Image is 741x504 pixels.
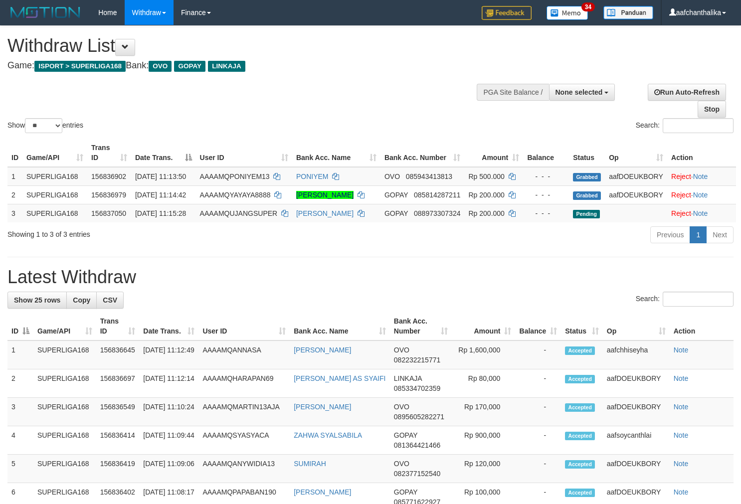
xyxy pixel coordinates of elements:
a: Previous [650,226,690,243]
td: 1 [7,340,33,369]
span: [DATE] 11:14:42 [135,191,186,199]
th: Op: activate to sort column ascending [603,312,670,340]
span: OVO [394,346,409,354]
td: Rp 1,600,000 [452,340,515,369]
th: Amount: activate to sort column ascending [452,312,515,340]
a: Note [674,346,689,354]
a: Note [674,488,689,496]
td: 1 [7,167,22,186]
div: - - - [527,190,565,200]
td: 156836645 [96,340,140,369]
td: [DATE] 11:09:06 [139,455,198,483]
td: SUPERLIGA168 [33,398,96,426]
a: [PERSON_NAME] [296,209,354,217]
td: SUPERLIGA168 [33,369,96,398]
td: SUPERLIGA168 [33,455,96,483]
span: Rp 200.000 [468,191,504,199]
a: Copy [66,292,97,309]
th: Bank Acc. Number: activate to sort column ascending [390,312,452,340]
td: AAAAMQMARTIN13AJA [198,398,290,426]
td: [DATE] 11:10:24 [139,398,198,426]
span: Copy 085943413813 to clipboard [406,172,452,180]
span: OVO [149,61,172,72]
div: PGA Site Balance / [477,84,549,101]
span: Accepted [565,489,595,497]
td: SUPERLIGA168 [22,167,87,186]
span: ISPORT > SUPERLIGA168 [34,61,126,72]
td: AAAAMQSYASYACA [198,426,290,455]
th: Action [670,312,734,340]
span: AAAAMQPONIYEM13 [200,172,270,180]
span: Copy 082377152540 to clipboard [394,470,440,478]
span: AAAAMQYAYAYA8888 [200,191,271,199]
span: 34 [581,2,595,11]
img: Button%20Memo.svg [547,6,588,20]
th: Action [667,139,736,167]
td: aafsoycanthlai [603,426,670,455]
td: [DATE] 11:12:14 [139,369,198,398]
a: [PERSON_NAME] [294,488,351,496]
select: Showentries [25,118,62,133]
div: Showing 1 to 3 of 3 entries [7,225,301,239]
span: [DATE] 11:15:28 [135,209,186,217]
img: Feedback.jpg [482,6,532,20]
span: 156836902 [91,172,126,180]
a: [PERSON_NAME] [294,346,351,354]
a: [PERSON_NAME] [294,403,351,411]
span: Grabbed [573,173,601,181]
td: SUPERLIGA168 [33,340,96,369]
h4: Game: Bank: [7,61,484,71]
th: ID: activate to sort column descending [7,312,33,340]
td: · [667,204,736,222]
th: Game/API: activate to sort column ascending [33,312,96,340]
a: Note [693,172,708,180]
a: Note [674,403,689,411]
span: OVO [384,172,400,180]
td: - [515,455,561,483]
td: 156836419 [96,455,140,483]
td: Rp 900,000 [452,426,515,455]
a: Note [674,460,689,468]
td: aafDOEUKBORY [605,185,667,204]
a: Note [674,374,689,382]
a: Run Auto-Refresh [648,84,726,101]
td: - [515,398,561,426]
td: - [515,340,561,369]
span: Copy 082232215771 to clipboard [394,356,440,364]
img: MOTION_logo.png [7,5,83,20]
input: Search: [663,118,734,133]
td: AAAAMQHARAPAN69 [198,369,290,398]
span: OVO [394,460,409,468]
span: None selected [556,88,603,96]
th: Status [569,139,605,167]
span: LINKAJA [394,374,422,382]
td: 156836414 [96,426,140,455]
a: PONIYEM [296,172,329,180]
a: CSV [96,292,124,309]
td: aafchhiseyha [603,340,670,369]
span: Rp 200.000 [468,209,504,217]
a: [PERSON_NAME] [296,191,354,199]
th: Balance: activate to sort column ascending [515,312,561,340]
span: OVO [394,403,409,411]
td: 2 [7,185,22,204]
td: 156836549 [96,398,140,426]
th: ID [7,139,22,167]
a: Reject [671,172,691,180]
label: Search: [636,118,734,133]
span: Rp 500.000 [468,172,504,180]
span: GOPAY [384,191,408,199]
span: Copy [73,296,90,304]
td: aafDOEUKBORY [605,167,667,186]
td: SUPERLIGA168 [33,426,96,455]
span: 156837050 [91,209,126,217]
td: AAAAMQANYWIDIA13 [198,455,290,483]
th: Amount: activate to sort column ascending [464,139,523,167]
h1: Withdraw List [7,36,484,56]
td: · [667,167,736,186]
img: panduan.png [603,6,653,19]
span: Copy 085334702359 to clipboard [394,384,440,392]
a: Stop [698,101,726,118]
td: Rp 120,000 [452,455,515,483]
td: Rp 170,000 [452,398,515,426]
